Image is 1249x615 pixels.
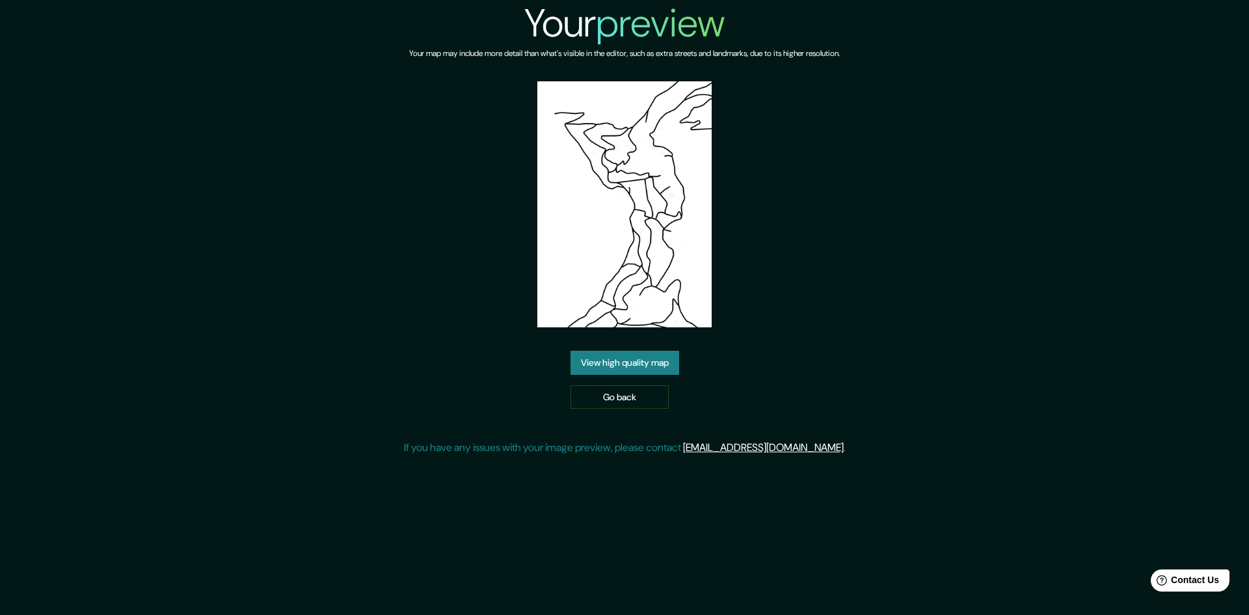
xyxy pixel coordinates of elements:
[404,440,846,456] p: If you have any issues with your image preview, please contact .
[571,385,669,409] a: Go back
[537,81,712,327] img: created-map-preview
[1133,564,1235,601] iframe: Help widget launcher
[571,351,679,375] a: View high quality map
[409,47,840,61] h6: Your map may include more detail than what's visible in the editor, such as extra streets and lan...
[683,441,844,454] a: [EMAIL_ADDRESS][DOMAIN_NAME]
